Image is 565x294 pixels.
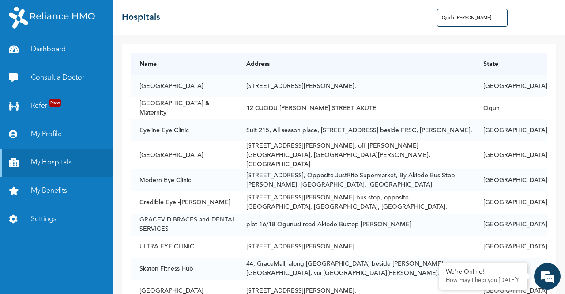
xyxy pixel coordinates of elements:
img: RelianceHMO's Logo [9,7,95,29]
td: Eyeline Eye Clinic [131,119,237,141]
h2: Hospitals [122,11,160,24]
td: Suit 215, All season place, [STREET_ADDRESS] beside FRSC, [PERSON_NAME]. [237,119,475,141]
img: d_794563401_company_1708531726252_794563401 [30,44,49,66]
td: [GEOGRAPHIC_DATA] & Maternity [131,97,237,119]
td: [STREET_ADDRESS][PERSON_NAME]. [237,75,475,97]
div: Chat with us now [59,50,162,61]
td: [STREET_ADDRESS], Opposite JustRite Supermarket, By Akiode Bus-Stop, [PERSON_NAME], [GEOGRAPHIC_D... [237,169,475,191]
td: [GEOGRAPHIC_DATA] [475,119,547,141]
td: ULTRA EYE CLINIC [131,236,237,258]
div: Navigation go back [10,49,23,62]
textarea: Type your message and hit 'Enter' [4,216,168,247]
div: Minimize live chat window [145,4,166,26]
td: 44, GraceMall, along [GEOGRAPHIC_DATA] beside [PERSON_NAME][GEOGRAPHIC_DATA], via [GEOGRAPHIC_DAT... [237,258,475,280]
td: [GEOGRAPHIC_DATA] [131,141,237,169]
th: Address [237,53,475,75]
td: [GEOGRAPHIC_DATA] [475,141,547,169]
th: State [475,53,547,75]
td: Ogun [475,258,547,280]
td: Modern Eye Clinic [131,169,237,191]
div: We're Online! [446,268,521,276]
div: FAQs [87,247,169,275]
td: 12 OJODU [PERSON_NAME] STREET AKUTE [237,97,475,119]
td: [GEOGRAPHIC_DATA] [131,75,237,97]
td: Credible Eye -[PERSON_NAME] [131,191,237,214]
td: [GEOGRAPHIC_DATA] [475,75,547,97]
td: Skaton Fitness Hub [131,258,237,280]
span: We're online! [51,99,122,188]
td: [GEOGRAPHIC_DATA] [475,214,547,236]
td: plot 16/18 Ogunusi road Akiode Bustop [PERSON_NAME] [237,214,475,236]
td: [GEOGRAPHIC_DATA] [475,236,547,258]
td: GRACEVID BRACES and DENTAL SERVICES [131,214,237,236]
span: Conversation [4,263,87,269]
td: [GEOGRAPHIC_DATA] [475,191,547,214]
td: [STREET_ADDRESS][PERSON_NAME] [237,236,475,258]
td: Ogun [475,97,547,119]
td: [GEOGRAPHIC_DATA] [475,169,547,191]
td: [STREET_ADDRESS][PERSON_NAME], off [PERSON_NAME][GEOGRAPHIC_DATA], [GEOGRAPHIC_DATA][PERSON_NAME]... [237,141,475,169]
p: How may I help you today? [446,277,521,284]
input: Search Hospitals... [437,9,508,27]
th: Name [131,53,237,75]
td: [STREET_ADDRESS][PERSON_NAME] bus stop, opposite [GEOGRAPHIC_DATA], [GEOGRAPHIC_DATA], [GEOGRAPHI... [237,191,475,214]
span: New [49,99,61,107]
